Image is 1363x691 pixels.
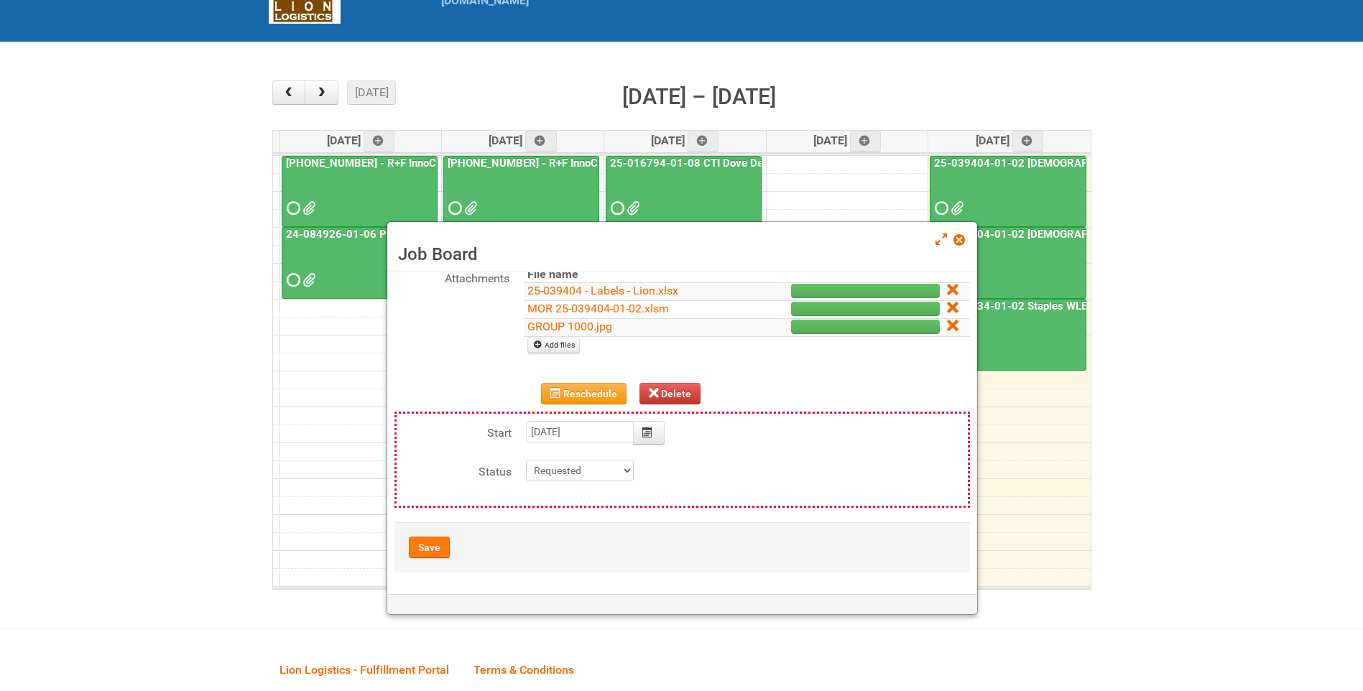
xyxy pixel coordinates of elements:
[464,203,474,213] span: GROUP 001.jpg GROUP 001 (2).jpg
[287,203,297,213] span: Requested
[364,131,395,152] a: Add an event
[473,663,574,677] span: Terms & Conditions
[930,156,1086,228] a: 25-039404-01-02 [DEMOGRAPHIC_DATA] Wet Shave SQM
[282,227,438,299] a: 24-084926-01-06 Pack Collab Wand Tint
[302,275,313,285] span: grp 1001 2..jpg group 1001 1..jpg MOR 24-084926-01-08.xlsm Labels 24-084926-01-06 Pack Collab Wan...
[398,244,966,265] h3: Job Board
[397,460,512,481] label: Status
[527,320,612,333] a: GROUP 1000.jpg
[445,157,672,170] a: [PHONE_NUMBER] - R+F InnoCPT - photo slot
[282,156,438,228] a: [PHONE_NUMBER] - R+F InnoCPT
[607,157,823,170] a: 25-016794-01-08 CTI Dove Deep Moisture
[527,284,678,297] a: 25-039404 - Labels - Lion.xlsx
[394,266,509,287] label: Attachments
[611,203,621,213] span: Requested
[347,80,396,105] button: [DATE]
[279,663,449,677] span: Lion Logistics - Fulfillment Portal
[397,421,512,442] label: Start
[976,134,1044,147] span: [DATE]
[525,131,557,152] a: Add an event
[813,134,882,147] span: [DATE]
[524,266,731,283] th: File name
[622,80,776,113] h2: [DATE] – [DATE]
[930,227,1086,299] a: 25-039404-01-02 [DEMOGRAPHIC_DATA] Wet Shave SQM - photo slot
[931,157,1224,170] a: 25-039404-01-02 [DEMOGRAPHIC_DATA] Wet Shave SQM
[930,299,1086,371] a: 25-002634-01-02 Staples WLE 2025 Community - Seventh Mailing
[527,302,669,315] a: MOR 25-039404-01-02.xlsm
[409,537,450,558] button: Save
[633,421,665,445] button: Calendar
[688,131,719,152] a: Add an event
[606,156,762,228] a: 25-016794-01-08 CTI Dove Deep Moisture
[850,131,882,152] a: Add an event
[951,203,961,213] span: Group 6000.pdf Group 5000.pdf Group 4000.pdf Group 3000.pdf Group 2000.pdf Group 1000.pdf Additio...
[1012,131,1044,152] a: Add an event
[651,134,719,147] span: [DATE]
[283,157,453,170] a: [PHONE_NUMBER] - R+F InnoCPT
[527,338,580,353] a: Add files
[627,203,637,213] span: MDN 25-016794-01-08 - LEFTOVERS.xlsx LPF_V2 25-016794-01-08.xlsx Dove DM Usage Instructions_V1.pd...
[302,203,313,213] span: MDN 25-032854-01-08 Left overs.xlsx MOR 25-032854-01-08.xlsm 25_032854_01_LABELS_Lion.xlsx MDN 25...
[639,383,701,404] button: Delete
[935,203,945,213] span: Requested
[448,203,458,213] span: Requested
[327,134,395,147] span: [DATE]
[489,134,557,147] span: [DATE]
[287,275,297,285] span: Requested
[283,228,491,241] a: 24-084926-01-06 Pack Collab Wand Tint
[541,383,627,404] button: Reschedule
[443,156,599,228] a: [PHONE_NUMBER] - R+F InnoCPT - photo slot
